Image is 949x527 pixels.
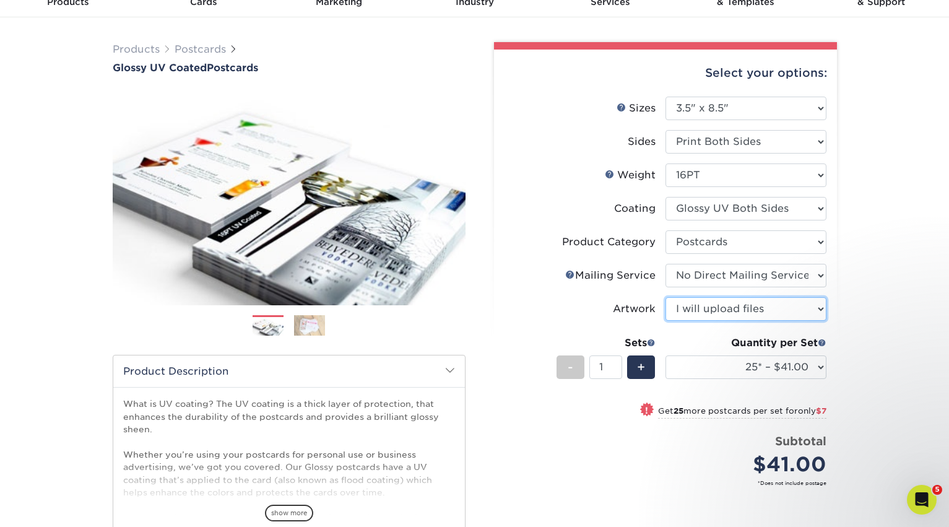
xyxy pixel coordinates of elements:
[665,336,826,351] div: Quantity per Set
[675,450,826,479] div: $41.00
[674,406,683,416] strong: 25
[504,50,827,97] div: Select your options:
[113,62,466,74] a: Glossy UV CoatedPostcards
[253,316,284,338] img: Postcards 01
[775,434,826,448] strong: Subtotal
[816,406,826,416] span: $7
[113,355,465,387] h2: Product Description
[113,62,466,74] h1: Postcards
[907,485,937,515] iframe: Intercom live chat
[658,406,826,419] small: Get more postcards per set for
[265,505,313,521] span: show more
[932,485,942,495] span: 5
[637,358,645,377] span: +
[562,235,656,250] div: Product Category
[614,201,656,216] div: Coating
[113,43,160,55] a: Products
[568,358,573,377] span: -
[645,404,648,417] span: !
[113,75,466,319] img: Glossy UV Coated 01
[617,101,656,116] div: Sizes
[175,43,226,55] a: Postcards
[605,168,656,183] div: Weight
[113,62,207,74] span: Glossy UV Coated
[565,268,656,283] div: Mailing Service
[294,315,325,336] img: Postcards 02
[613,302,656,316] div: Artwork
[798,406,826,416] span: only
[514,479,826,487] small: *Does not include postage
[557,336,656,351] div: Sets
[628,134,656,149] div: Sides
